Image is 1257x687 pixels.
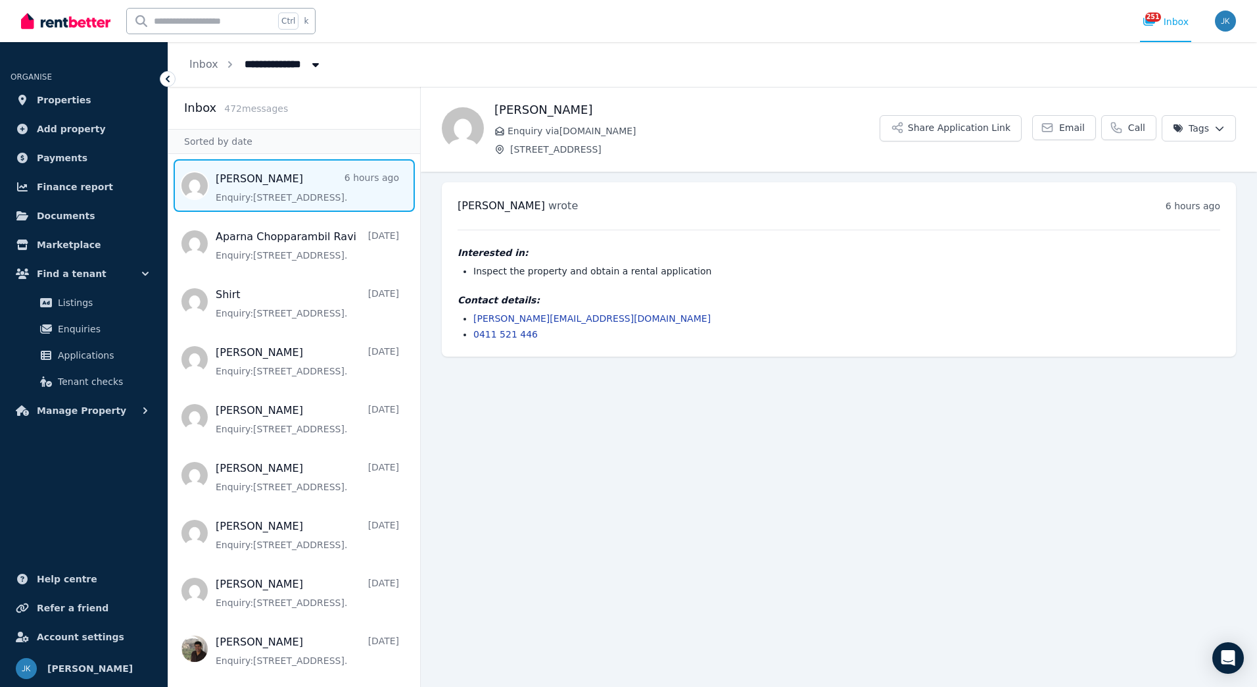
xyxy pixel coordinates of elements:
[37,403,126,419] span: Manage Property
[11,595,157,621] a: Refer a friend
[1212,642,1244,674] div: Open Intercom Messenger
[216,345,399,378] a: [PERSON_NAME][DATE]Enquiry:[STREET_ADDRESS].
[37,179,113,195] span: Finance report
[508,124,880,138] span: Enquiry via [DOMAIN_NAME]
[58,321,147,337] span: Enquiries
[16,290,152,316] a: Listings
[189,58,218,70] a: Inbox
[1059,121,1085,134] span: Email
[442,107,484,149] img: Daniel craige
[216,287,399,320] a: Shirt[DATE]Enquiry:[STREET_ADDRESS].
[16,369,152,395] a: Tenant checks
[37,92,91,108] span: Properties
[37,571,97,587] span: Help centre
[37,237,101,253] span: Marketplace
[458,199,545,212] span: [PERSON_NAME]
[216,461,399,494] a: [PERSON_NAME][DATE]Enquiry:[STREET_ADDRESS].
[216,519,399,551] a: [PERSON_NAME][DATE]Enquiry:[STREET_ADDRESS].
[16,342,152,369] a: Applications
[21,11,110,31] img: RentBetter
[278,13,298,30] span: Ctrl
[168,42,343,87] nav: Breadcrumb
[11,145,157,171] a: Payments
[473,265,1220,278] li: Inspect the property and obtain a rental application
[47,661,133,676] span: [PERSON_NAME]
[216,171,399,204] a: [PERSON_NAME]6 hours agoEnquiry:[STREET_ADDRESS].
[11,566,157,592] a: Help centre
[1173,122,1209,135] span: Tags
[37,208,95,224] span: Documents
[473,329,538,340] a: 0411 521 446
[37,150,87,166] span: Payments
[494,101,880,119] h1: [PERSON_NAME]
[1101,115,1156,140] a: Call
[1128,121,1145,134] span: Call
[473,313,711,324] a: [PERSON_NAME][EMAIL_ADDRESS][DOMAIN_NAME]
[304,16,308,26] span: k
[11,72,52,82] span: ORGANISE
[11,116,157,142] a: Add property
[11,203,157,229] a: Documents
[216,403,399,436] a: [PERSON_NAME][DATE]Enquiry:[STREET_ADDRESS].
[11,232,157,258] a: Marketplace
[1162,115,1236,141] button: Tags
[11,174,157,200] a: Finance report
[11,261,157,287] button: Find a tenant
[458,246,1220,259] h4: Interested in:
[58,347,147,363] span: Applications
[11,87,157,113] a: Properties
[37,629,124,645] span: Account settings
[168,129,420,154] div: Sorted by date
[11,397,157,424] button: Manage Property
[216,576,399,609] a: [PERSON_NAME][DATE]Enquiry:[STREET_ADDRESS].
[216,229,399,262] a: Aparna Chopparambil Ravi[DATE]Enquiry:[STREET_ADDRESS].
[184,99,216,117] h2: Inbox
[58,295,147,311] span: Listings
[1145,13,1161,22] span: 251
[16,658,37,679] img: Joanna Kunicka
[37,121,106,137] span: Add property
[458,293,1220,307] h4: Contact details:
[1215,11,1236,32] img: Joanna Kunicka
[1032,115,1096,140] a: Email
[880,115,1022,141] button: Share Application Link
[16,316,152,342] a: Enquiries
[216,634,399,667] a: [PERSON_NAME][DATE]Enquiry:[STREET_ADDRESS].
[11,624,157,650] a: Account settings
[510,143,880,156] span: [STREET_ADDRESS]
[37,600,108,616] span: Refer a friend
[1166,201,1220,211] time: 6 hours ago
[224,103,288,114] span: 472 message s
[1143,15,1189,28] div: Inbox
[37,266,107,282] span: Find a tenant
[58,374,147,390] span: Tenant checks
[548,199,578,212] span: wrote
